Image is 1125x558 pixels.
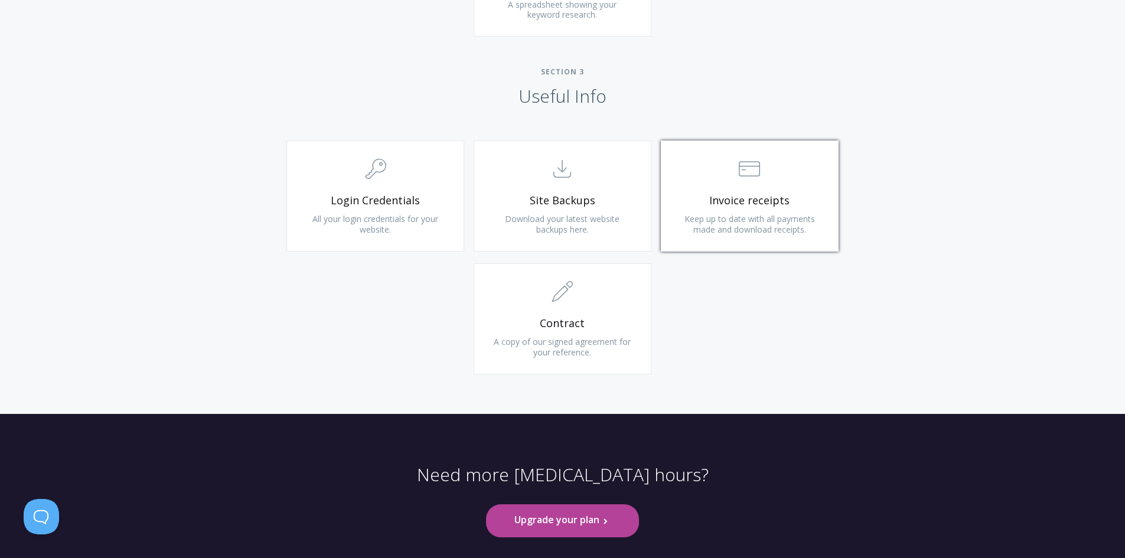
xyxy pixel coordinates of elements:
[492,194,633,207] span: Site Backups
[492,316,633,330] span: Contract
[661,141,839,252] a: Invoice receipts Keep up to date with all payments made and download receipts.
[24,499,59,534] iframe: Toggle Customer Support
[286,141,464,252] a: Login Credentials All your login credentials for your website.
[417,464,709,505] p: Need more [MEDICAL_DATA] hours?
[486,504,638,537] a: Upgrade your plan
[312,213,438,235] span: All your login credentials for your website.
[305,194,446,207] span: Login Credentials
[474,141,651,252] a: Site Backups Download your latest website backups here.
[474,263,651,374] a: Contract A copy of our signed agreement for your reference.
[494,336,631,358] span: A copy of our signed agreement for your reference.
[679,194,820,207] span: Invoice receipts
[505,213,619,235] span: Download your latest website backups here.
[684,213,815,235] span: Keep up to date with all payments made and download receipts.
